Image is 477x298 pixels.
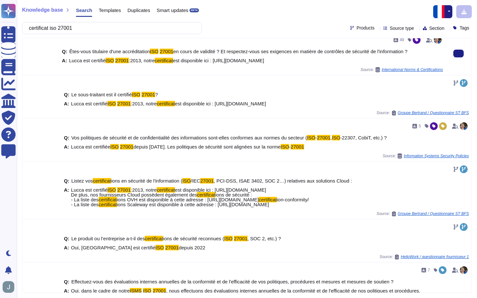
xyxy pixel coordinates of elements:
[117,202,269,207] span: ions Scaleway est disponible à cette adresse : [URL][DOMAIN_NAME]
[1,280,19,294] button: user
[105,58,114,63] mark: ISO
[259,197,277,202] mark: certificat
[3,281,14,293] img: user
[64,187,69,207] b: A:
[197,192,215,197] mark: certificat
[117,197,259,202] span: ions OVH est disponible à cette adresse : [URL][DOMAIN_NAME]
[64,178,69,183] b: Q:
[110,144,119,149] mark: ISO
[145,236,163,241] mark: certificat
[155,245,164,250] mark: ISO
[99,197,117,202] mark: certificat
[190,8,199,12] div: BETA
[419,124,421,128] span: 5
[404,154,469,158] span: Information Systems Security Policies
[132,92,140,97] mark: ISO
[165,245,179,250] mark: 27001
[380,254,469,259] span: Source:
[150,49,158,54] mark: ISO
[398,111,469,115] span: Groupe Bertrand / Questionnaire ST BFS
[157,187,175,193] mark: certificat
[382,68,443,72] span: International Norms & Certifications
[155,92,158,97] span: ?
[400,38,404,42] span: 49
[459,26,469,30] span: Tags
[157,8,189,13] span: Smart updates
[315,135,317,140] span: -
[200,178,214,184] mark: 27001
[428,268,430,272] span: 7
[99,202,117,207] mark: certificat
[332,135,340,140] mark: ISO
[71,178,93,184] span: Listez vos
[107,187,116,193] mark: ISO
[131,187,157,193] span: :2013, notre
[71,245,155,250] span: Oui, [GEOGRAPHIC_DATA] est certifié
[117,101,131,106] mark: 27001
[71,192,252,202] span: ions de sécurité : - La liste des
[160,49,173,54] mark: 27001
[224,236,233,241] mark: ISO
[99,8,121,13] span: Templates
[69,58,106,63] span: Lucca est certifié
[357,26,374,30] span: Products
[460,122,468,130] img: user
[281,144,289,149] mark: ISO
[330,135,332,140] span: ,
[143,288,152,293] mark: ISO
[155,58,173,63] mark: certificat
[71,288,130,293] span: Oui, dans le cadre de notre
[401,255,469,259] span: HelloWork / questionnaire fournisseur 1
[71,135,307,140] span: Vos politiques de sécurité et de confidentialité des informations sont-elles conformes aux normes...
[71,144,110,149] span: Lucca est certifiée
[153,288,166,293] mark: 27001
[433,5,446,18] img: fr
[71,197,309,207] span: ion-conformity/ - La liste des
[64,101,69,106] b: A:
[141,92,155,97] mark: 27001
[71,236,145,241] span: Le produit ou l’entreprise a-t-il des
[173,49,408,54] span: en cours de validité ? Et respectez-vous ses exigences en matière de contrôles de sécurité de l'i...
[434,36,442,44] img: user
[398,212,469,216] span: Groupe Bertrand / Questionnaire ST BFS
[248,236,281,241] span: , SOC 2, etc.) ?
[22,7,63,13] span: Knowledge base
[64,245,69,250] b: A:
[179,245,205,250] span: depuis 2022
[128,8,150,13] span: Duplicates
[64,279,69,284] b: Q:
[214,178,352,184] span: , PCI-DSS, ISAE 3402, SOC 2…) relatives aux solutions Cloud :
[390,26,414,30] span: Source type
[173,58,264,63] span: est disponible ici : [URL][DOMAIN_NAME]
[191,178,200,184] span: /IEC
[163,236,224,241] span: ions de sécurité reconnues (
[62,58,67,63] b: A:
[166,288,420,293] span: , nous effectuons des évaluations internes annuelles de la conformité et de l'efficacité de nos p...
[129,58,155,63] span: :2013, notre
[120,144,134,149] mark: 27001
[133,144,280,149] span: depuis [DATE]. Les politiques de sécurité sont alignées sur la norme
[376,211,469,216] span: Source:
[291,144,304,149] mark: 27001
[64,92,69,97] b: Q:
[64,236,69,241] b: Q:
[130,288,142,293] mark: ISMS
[234,236,248,241] mark: 27001
[69,49,150,54] span: Êtes-vous titulaire d'une accréditation
[429,26,445,30] span: Section
[361,67,443,72] span: Source:
[182,178,191,184] mark: ISO
[117,187,131,193] mark: 27001
[93,178,111,184] mark: certificat
[115,58,129,63] mark: 27001
[131,101,157,106] span: :2013, notre
[71,187,108,193] span: Lucca est certifié
[376,110,469,115] span: Source:
[26,22,195,34] input: Search a question or template...
[64,135,69,140] b: Q:
[289,144,291,149] span: -
[76,8,92,13] span: Search
[64,288,69,293] b: A:
[157,101,175,106] mark: certificat
[175,101,266,106] span: est disponible ici : [URL][DOMAIN_NAME]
